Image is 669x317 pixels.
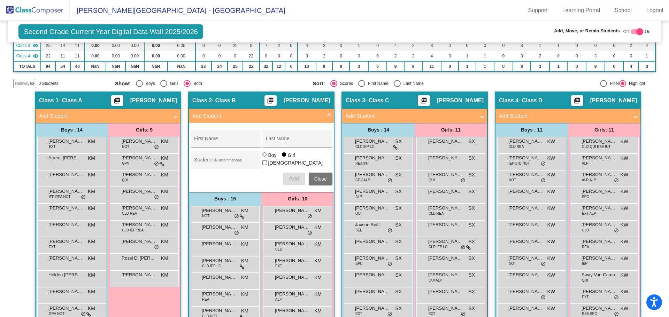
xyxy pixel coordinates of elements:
mat-expansion-panel-header: Add Student [36,109,180,123]
td: 0 [441,40,459,51]
span: SX [468,171,475,179]
span: Class 1 [39,97,59,104]
span: [PERSON_NAME] [48,205,83,212]
span: SX [468,154,475,162]
td: 1 [476,61,494,72]
div: Boys : 11 [495,123,568,137]
td: 0.00 [125,51,144,61]
td: 94 [41,61,55,72]
span: Add [289,176,299,182]
span: [PERSON_NAME] [48,171,83,178]
span: [PERSON_NAME] [48,188,83,195]
td: 2 [531,51,549,61]
span: SEL [355,228,362,233]
span: Jaxson Sniff [355,221,390,228]
span: QUI [122,177,128,183]
td: 32 [260,61,272,72]
div: Boy [268,152,277,159]
a: Learning Portal [557,5,606,16]
td: 22 [243,51,260,61]
span: KM [161,205,168,212]
span: CLD REA [509,144,524,149]
td: 0 [332,61,349,72]
td: 0 [368,51,387,61]
span: KW [547,138,555,145]
td: 3 [586,51,605,61]
span: NOT [509,177,516,183]
div: Boys [143,80,155,87]
span: [PERSON_NAME] [428,205,463,212]
span: CLD REA [122,211,137,216]
span: KW [547,205,555,212]
td: 24 [212,61,228,72]
span: [PERSON_NAME] [48,221,83,228]
span: CLD IEP LC [355,144,374,149]
td: 4 [623,61,638,72]
span: KW [620,188,628,195]
button: Print Students Details [264,95,277,106]
td: 22 [243,61,260,72]
td: 0 [332,40,349,51]
span: ALP [582,161,589,166]
span: [PERSON_NAME] [122,221,156,228]
td: 0.00 [168,40,195,51]
td: 0.00 [106,51,125,61]
td: 0 [605,40,623,51]
td: NaN [144,61,168,72]
span: [PERSON_NAME] [275,224,310,231]
span: Class 2 [192,97,212,104]
span: EXT [49,144,55,149]
button: Print Students Details [111,95,123,106]
span: do_not_disturb_alt [541,161,546,167]
div: Girls: 11 [415,123,487,137]
td: 3 [298,51,316,61]
span: [PERSON_NAME] [582,171,616,178]
span: QUI [429,177,435,183]
span: KM [241,224,248,231]
mat-panel-title: Add Student [192,112,322,120]
span: KM [88,188,95,195]
span: KM [314,224,322,231]
div: Highlight [626,80,645,87]
td: 0 [228,51,243,61]
span: [PERSON_NAME] [437,97,484,104]
td: 0 [285,61,297,72]
span: SX [395,171,402,179]
td: 22 [41,51,55,61]
td: 11 [422,61,441,72]
span: do_not_disturb_alt [387,178,392,183]
td: 25 [41,40,55,51]
div: Both [191,80,202,87]
mat-expansion-panel-header: Add Student [495,109,640,123]
td: 1 [531,40,549,51]
span: KM [88,221,95,229]
span: KM [161,221,168,229]
td: 2 [272,40,285,51]
span: SX [468,221,475,229]
td: 3 [639,61,655,72]
span: [PERSON_NAME] [508,188,543,195]
span: [PERSON_NAME] [508,221,543,228]
div: Boys : 14 [342,123,415,137]
td: 3 [531,61,549,72]
span: SX [395,188,402,195]
td: 0 [285,51,297,61]
span: - Class B [212,97,236,104]
span: KW [547,221,555,229]
span: GPV [122,161,129,166]
span: Sort: [313,80,325,87]
span: [PERSON_NAME] [122,154,156,161]
mat-panel-title: Add Student [39,112,169,120]
span: [PERSON_NAME] [355,205,390,212]
mat-icon: picture_as_pdf [420,97,428,107]
span: [PERSON_NAME] [508,205,543,212]
td: 9 [387,61,404,72]
td: 4 [298,40,316,51]
td: 2 [639,40,655,51]
span: 0 Students [38,80,58,87]
div: Girls: 11 [568,123,640,137]
span: KM [161,154,168,162]
span: Add, Move, or Retain Students [554,27,620,34]
span: KW [620,221,628,229]
mat-icon: visibility [33,43,38,48]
